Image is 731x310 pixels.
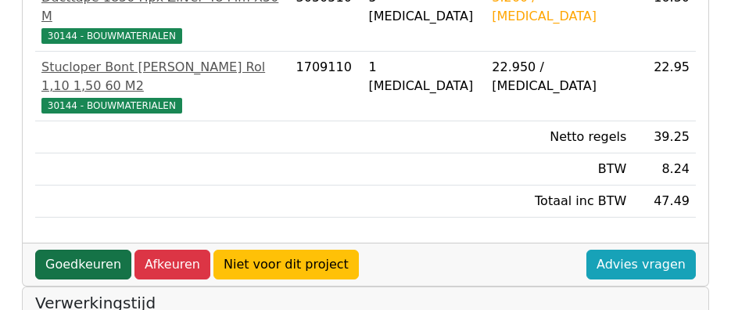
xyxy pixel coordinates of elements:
[35,250,131,279] a: Goedkeuren
[134,250,210,279] a: Afkeuren
[632,121,696,153] td: 39.25
[632,153,696,186] td: 8.24
[368,58,479,96] div: 1 [MEDICAL_DATA]
[492,58,626,96] div: 22.950 / [MEDICAL_DATA]
[290,52,363,121] td: 1709110
[41,58,284,114] a: Stucloper Bont [PERSON_NAME] Rol 1,10 1,50 60 M230144 - BOUWMATERIALEN
[41,28,182,44] span: 30144 - BOUWMATERIALEN
[213,250,359,279] a: Niet voor dit project
[486,153,632,186] td: BTW
[632,52,696,121] td: 22.95
[486,121,632,153] td: Netto regels
[486,186,632,218] td: Totaal inc BTW
[41,58,284,96] div: Stucloper Bont [PERSON_NAME] Rol 1,10 1,50 60 M2
[41,98,182,114] span: 30144 - BOUWMATERIALEN
[632,186,696,218] td: 47.49
[586,250,696,279] a: Advies vragen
